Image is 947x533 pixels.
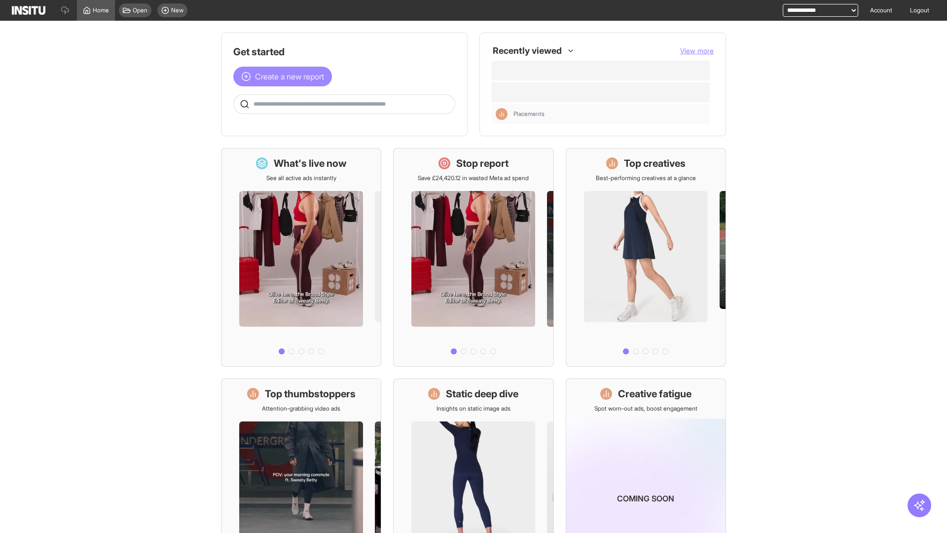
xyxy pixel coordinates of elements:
[418,174,529,182] p: Save £24,420.12 in wasted Meta ad spend
[93,6,109,14] span: Home
[221,148,381,367] a: What's live nowSee all active ads instantly
[513,110,545,118] span: Placements
[12,6,45,15] img: Logo
[262,405,340,413] p: Attention-grabbing video ads
[596,174,696,182] p: Best-performing creatives at a glance
[233,45,455,59] h1: Get started
[513,110,706,118] span: Placements
[393,148,553,367] a: Stop reportSave £24,420.12 in wasted Meta ad spend
[266,174,336,182] p: See all active ads instantly
[171,6,183,14] span: New
[566,148,726,367] a: Top creativesBest-performing creatives at a glance
[274,156,347,170] h1: What's live now
[680,46,714,56] button: View more
[446,387,518,401] h1: Static deep dive
[437,405,510,413] p: Insights on static image ads
[496,108,508,120] div: Insights
[255,71,324,82] span: Create a new report
[133,6,147,14] span: Open
[680,46,714,55] span: View more
[233,67,332,86] button: Create a new report
[624,156,686,170] h1: Top creatives
[456,156,509,170] h1: Stop report
[265,387,356,401] h1: Top thumbstoppers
